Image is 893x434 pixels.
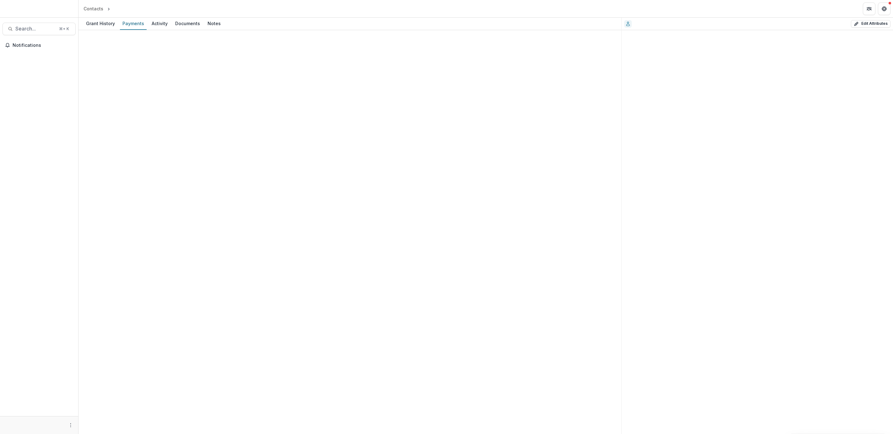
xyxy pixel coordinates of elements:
div: Documents [173,19,203,28]
button: Get Help [878,3,890,15]
div: Activity [149,19,170,28]
div: Payments [120,19,147,28]
nav: breadcrumb [81,4,138,13]
a: Grant History [84,18,117,30]
a: Documents [173,18,203,30]
div: Contacts [84,5,103,12]
a: Notes [205,18,223,30]
div: Grant History [84,19,117,28]
a: Contacts [81,4,106,13]
button: Notifications [3,40,76,50]
div: Notes [205,19,223,28]
button: More [67,421,74,429]
div: ⌘ + K [58,25,70,32]
a: Activity [149,18,170,30]
a: Payments [120,18,147,30]
span: Notifications [13,43,73,48]
button: Search... [3,23,76,35]
button: Edit Attributes [851,20,890,28]
span: Search... [15,26,55,32]
button: Partners [863,3,875,15]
